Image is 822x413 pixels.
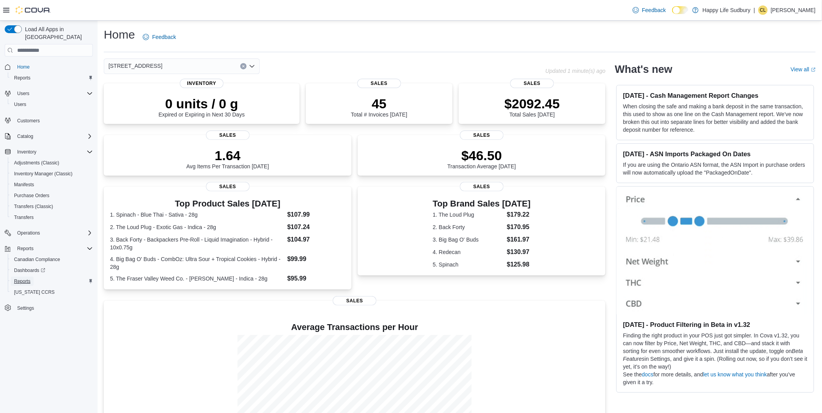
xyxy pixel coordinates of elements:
[510,79,554,88] span: Sales
[623,161,808,176] p: If you are using the Ontario ASN format, the ASN Import in purchase orders will now automatically...
[11,288,58,297] a: [US_STATE] CCRS
[17,230,40,236] span: Operations
[447,148,516,169] div: Transaction Average [DATE]
[14,160,59,166] span: Adjustments (Classic)
[186,148,269,163] p: 1.64
[2,228,96,238] button: Operations
[14,132,93,141] span: Catalog
[11,277,93,286] span: Reports
[771,5,816,15] p: [PERSON_NAME]
[8,190,96,201] button: Purchase Orders
[623,332,808,371] p: Finding the right product in your POS just got simpler. In Cova v1.32, you can now filter by Pric...
[8,72,96,83] button: Reports
[433,211,504,219] dt: 1. The Loud Plug
[14,147,93,157] span: Inventory
[333,296,376,305] span: Sales
[287,274,345,283] dd: $95.99
[11,73,93,83] span: Reports
[754,5,755,15] p: |
[140,29,179,45] a: Feedback
[104,27,135,42] h1: Home
[110,199,345,208] h3: Top Product Sales [DATE]
[14,89,32,98] button: Users
[158,96,245,118] div: Expired or Expiring in Next 30 Days
[14,267,45,274] span: Dashboards
[11,180,37,189] a: Manifests
[8,201,96,212] button: Transfers (Classic)
[152,33,176,41] span: Feedback
[17,305,34,311] span: Settings
[351,96,407,118] div: Total # Invoices [DATE]
[811,67,816,72] svg: External link
[14,147,39,157] button: Inventory
[11,169,93,178] span: Inventory Manager (Classic)
[2,146,96,157] button: Inventory
[504,96,560,111] p: $2092.45
[17,64,30,70] span: Home
[642,371,654,378] a: docs
[14,62,93,72] span: Home
[17,245,34,252] span: Reports
[758,5,768,15] div: Carrington LeBlanc-Nelson
[8,276,96,287] button: Reports
[11,202,93,211] span: Transfers (Classic)
[2,88,96,99] button: Users
[11,266,48,275] a: Dashboards
[11,100,29,109] a: Users
[447,148,516,163] p: $46.50
[8,254,96,265] button: Canadian Compliance
[14,228,43,238] button: Operations
[11,169,76,178] a: Inventory Manager (Classic)
[11,213,93,222] span: Transfers
[11,255,93,264] span: Canadian Compliance
[14,304,37,313] a: Settings
[206,182,250,191] span: Sales
[8,168,96,179] button: Inventory Manager (Classic)
[507,235,531,244] dd: $161.97
[11,158,62,168] a: Adjustments (Classic)
[14,132,36,141] button: Catalog
[8,265,96,276] a: Dashboards
[14,115,93,125] span: Customers
[14,101,26,108] span: Users
[287,210,345,219] dd: $107.99
[11,277,34,286] a: Reports
[11,266,93,275] span: Dashboards
[14,182,34,188] span: Manifests
[760,5,766,15] span: CL
[507,222,531,232] dd: $170.95
[8,212,96,223] button: Transfers
[507,260,531,269] dd: $125.98
[14,244,93,253] span: Reports
[14,192,50,199] span: Purchase Orders
[14,171,73,177] span: Inventory Manager (Classic)
[642,6,666,14] span: Feedback
[433,199,531,208] h3: Top Brand Sales [DATE]
[158,96,245,111] p: 0 units / 0 g
[357,79,401,88] span: Sales
[110,236,284,251] dt: 3. Back Forty - Backpackers Pre-Roll - Liquid Imagination - Hybrid - 10x0.75g
[16,6,51,14] img: Cova
[17,118,40,124] span: Customers
[623,102,808,134] p: When closing the safe and making a bank deposit in the same transaction, this used to show as one...
[8,99,96,110] button: Users
[14,278,30,284] span: Reports
[14,203,53,210] span: Transfers (Classic)
[5,58,93,334] nav: Complex example
[791,66,816,72] a: View allExternal link
[110,275,284,282] dt: 5. The Fraser Valley Weed Co. - [PERSON_NAME] - Indica - 28g
[2,131,96,142] button: Catalog
[11,158,93,168] span: Adjustments (Classic)
[108,61,162,71] span: [STREET_ADDRESS]
[22,25,93,41] span: Load All Apps in [GEOGRAPHIC_DATA]
[507,210,531,219] dd: $179.22
[14,62,33,72] a: Home
[545,68,605,74] p: Updated 1 minute(s) ago
[11,191,53,200] a: Purchase Orders
[14,303,93,313] span: Settings
[14,89,93,98] span: Users
[110,211,284,219] dt: 1. Spinach - Blue Thai - Sativa - 28g
[14,214,34,221] span: Transfers
[460,182,504,191] span: Sales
